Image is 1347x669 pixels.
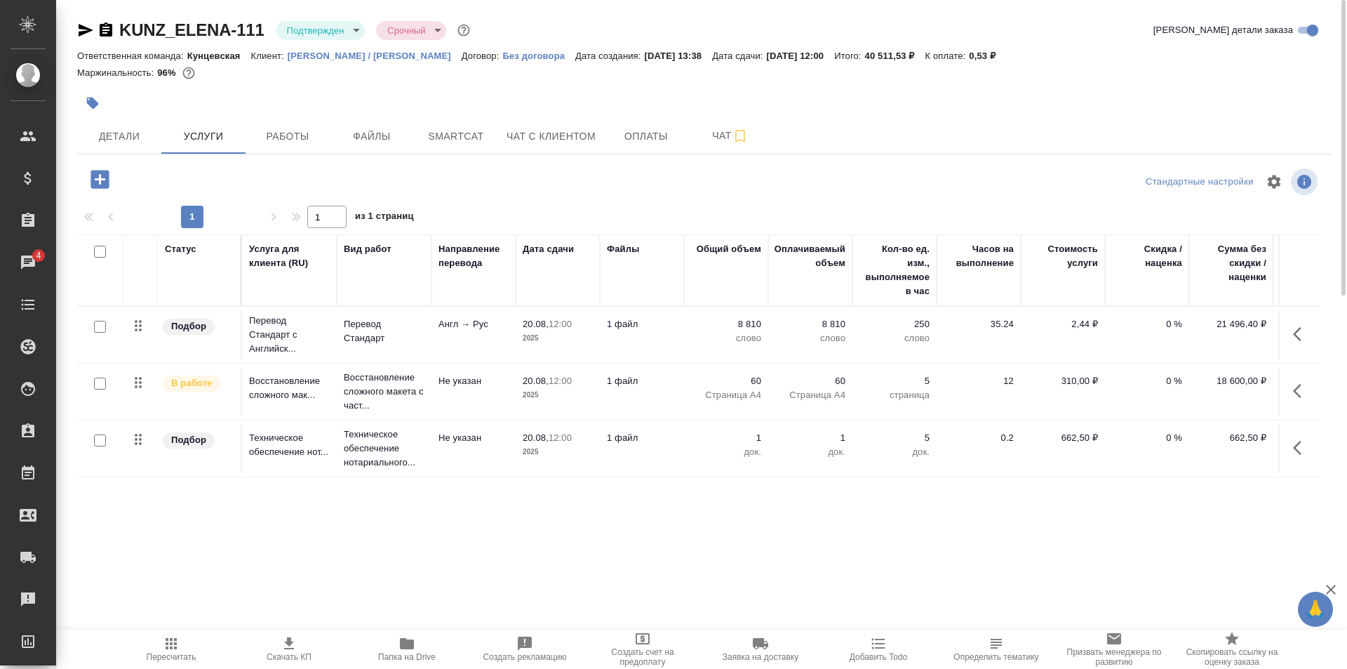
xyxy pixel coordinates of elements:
[859,317,930,331] p: 250
[77,67,157,78] p: Маржинальность:
[775,388,845,402] p: Страница А4
[607,374,677,388] p: 1 файл
[775,242,845,270] div: Оплачиваемый объем
[288,49,462,61] a: [PERSON_NAME] / [PERSON_NAME]
[865,51,925,61] p: 40 511,53 ₽
[523,388,593,402] p: 2025
[507,128,596,145] span: Чат с клиентом
[170,128,237,145] span: Услуги
[775,445,845,459] p: док.
[344,428,424,470] p: Техническое обеспечение нотариального...
[775,374,845,388] p: 60
[1112,431,1182,445] p: 0 %
[575,51,644,61] p: Дата создания:
[502,51,575,61] p: Без договора
[98,22,114,39] button: Скопировать ссылку
[1285,317,1318,351] button: Показать кнопки
[355,208,414,228] span: из 1 страниц
[859,431,930,445] p: 5
[859,242,930,298] div: Кол-во ед. изм., выполняемое в час
[438,242,509,270] div: Направление перевода
[288,51,462,61] p: [PERSON_NAME] / [PERSON_NAME]
[691,331,761,345] p: слово
[344,371,424,413] p: Восстановление сложного макета с част...
[691,388,761,402] p: Страница А4
[691,431,761,445] p: 1
[438,431,509,445] p: Не указан
[691,445,761,459] p: док.
[251,51,288,61] p: Клиент:
[859,388,930,402] p: страница
[338,128,406,145] span: Файлы
[1028,242,1098,270] div: Стоимость услуги
[249,314,330,356] p: Перевод Стандарт с Английск...
[276,21,366,40] div: Подтвержден
[1291,168,1320,195] span: Посмотреть информацию
[1112,374,1182,388] p: 0 %
[969,51,1006,61] p: 0,53 ₽
[775,431,845,445] p: 1
[157,67,179,78] p: 96%
[859,331,930,345] p: слово
[1196,317,1266,331] p: 21 496,40 ₽
[859,374,930,388] p: 5
[607,317,677,331] p: 1 файл
[1153,23,1293,37] span: [PERSON_NAME] детали заказа
[4,245,53,280] a: 4
[1257,165,1291,199] span: Настроить таблицу
[549,319,572,329] p: 12:00
[438,317,509,331] p: Англ → Рус
[1028,374,1098,388] p: 310,00 ₽
[119,20,264,39] a: KUNZ_ELENA-111
[187,51,251,61] p: Кунцевская
[607,242,639,256] div: Файлы
[612,128,680,145] span: Оплаты
[1304,595,1327,624] span: 🙏
[27,249,49,263] span: 4
[180,64,198,82] button: 1500.00 RUB;
[344,317,424,345] p: Перевод Стандарт
[77,22,94,39] button: Скопировать ссылку для ЯМессенджера
[254,128,321,145] span: Работы
[77,88,108,119] button: Добавить тэг
[691,374,761,388] p: 60
[834,51,864,61] p: Итого:
[344,242,391,256] div: Вид работ
[376,21,446,40] div: Подтвержден
[523,376,549,386] p: 20.08,
[438,374,509,388] p: Не указан
[944,242,1014,270] div: Часов на выполнение
[1028,431,1098,445] p: 662,50 ₽
[249,242,330,270] div: Услуга для клиента (RU)
[697,127,764,145] span: Чат
[937,310,1021,359] td: 35.24
[937,367,1021,416] td: 12
[549,432,572,443] p: 12:00
[691,317,761,331] p: 8 810
[1285,431,1318,465] button: Показать кнопки
[523,319,549,329] p: 20.08,
[523,432,549,443] p: 20.08,
[171,319,206,333] p: Подбор
[1112,242,1182,270] div: Скидка / наценка
[937,424,1021,473] td: 0.2
[1142,171,1257,193] div: split button
[523,242,574,256] div: Дата сдачи
[697,242,761,256] div: Общий объем
[171,376,212,390] p: В работе
[712,51,766,61] p: Дата сдачи:
[283,25,349,37] button: Подтвержден
[165,242,196,256] div: Статус
[859,445,930,459] p: док.
[732,128,749,145] svg: Подписаться
[1112,317,1182,331] p: 0 %
[523,331,593,345] p: 2025
[607,431,677,445] p: 1 файл
[77,51,187,61] p: Ответственная команда:
[775,317,845,331] p: 8 810
[249,431,330,459] p: Техническое обеспечение нот...
[249,374,330,402] p: Восстановление сложного мак...
[645,51,713,61] p: [DATE] 13:38
[462,51,503,61] p: Договор:
[925,51,970,61] p: К оплате:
